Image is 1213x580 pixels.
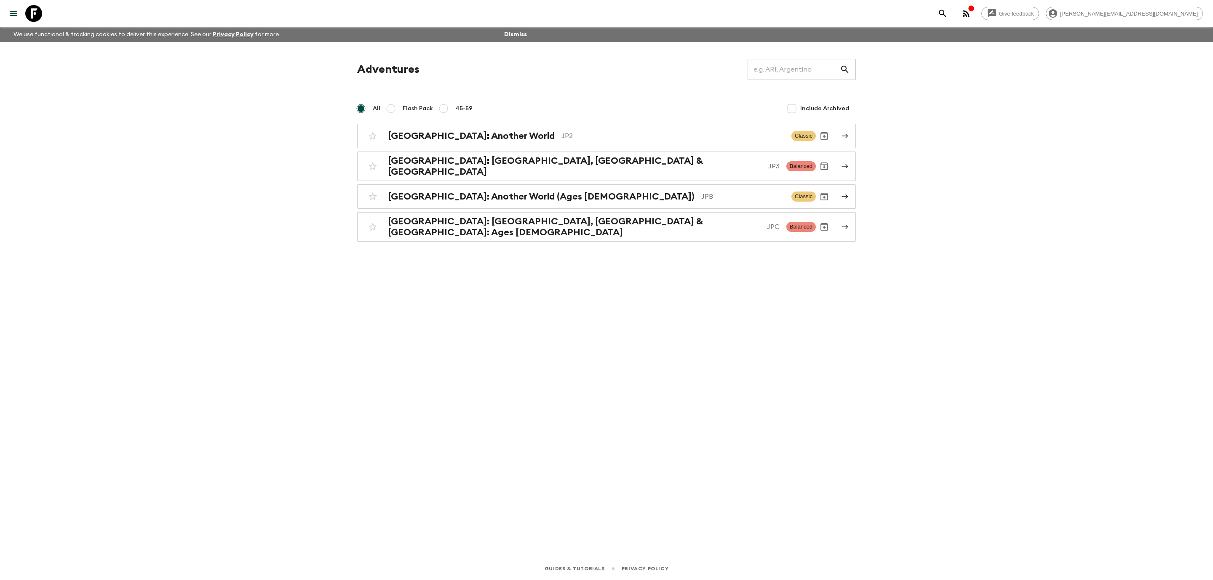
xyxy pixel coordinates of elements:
button: menu [5,5,22,22]
p: JPB [701,192,785,202]
span: All [373,104,380,113]
h1: Adventures [357,61,419,78]
a: [GEOGRAPHIC_DATA]: Another World (Ages [DEMOGRAPHIC_DATA])JPBClassicArchive [357,184,856,209]
span: Flash Pack [403,104,433,113]
p: JP3 [768,161,780,171]
button: Archive [816,218,833,235]
a: [GEOGRAPHIC_DATA]: Another WorldJP2ClassicArchive [357,124,856,148]
a: Guides & Tutorials [545,564,605,573]
button: search adventures [934,5,951,22]
a: Give feedback [981,7,1039,20]
span: Balanced [786,161,816,171]
span: Classic [791,192,816,202]
p: JP2 [561,131,785,141]
button: Archive [816,158,833,175]
span: Give feedback [994,11,1039,17]
button: Dismiss [502,29,529,40]
a: Privacy Policy [622,564,668,573]
span: 45-59 [455,104,473,113]
h2: [GEOGRAPHIC_DATA]: [GEOGRAPHIC_DATA], [GEOGRAPHIC_DATA] & [GEOGRAPHIC_DATA]: Ages [DEMOGRAPHIC_DATA] [388,216,760,238]
a: [GEOGRAPHIC_DATA]: [GEOGRAPHIC_DATA], [GEOGRAPHIC_DATA] & [GEOGRAPHIC_DATA]JP3BalancedArchive [357,152,856,181]
p: We use functional & tracking cookies to deliver this experience. See our for more. [10,27,283,42]
p: JPC [767,222,780,232]
button: Archive [816,128,833,144]
input: e.g. AR1, Argentina [748,58,840,81]
a: [GEOGRAPHIC_DATA]: [GEOGRAPHIC_DATA], [GEOGRAPHIC_DATA] & [GEOGRAPHIC_DATA]: Ages [DEMOGRAPHIC_DA... [357,212,856,242]
a: Privacy Policy [213,32,254,37]
span: Classic [791,131,816,141]
span: Balanced [786,222,816,232]
h2: [GEOGRAPHIC_DATA]: [GEOGRAPHIC_DATA], [GEOGRAPHIC_DATA] & [GEOGRAPHIC_DATA] [388,155,761,177]
span: Include Archived [800,104,849,113]
h2: [GEOGRAPHIC_DATA]: Another World (Ages [DEMOGRAPHIC_DATA]) [388,191,695,202]
div: [PERSON_NAME][EMAIL_ADDRESS][DOMAIN_NAME] [1046,7,1203,20]
h2: [GEOGRAPHIC_DATA]: Another World [388,130,555,141]
span: [PERSON_NAME][EMAIL_ADDRESS][DOMAIN_NAME] [1055,11,1202,17]
button: Archive [816,188,833,205]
